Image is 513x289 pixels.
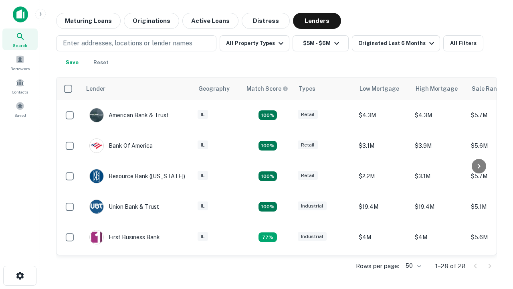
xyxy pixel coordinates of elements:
[473,199,513,238] iframe: Chat Widget
[259,202,277,212] div: Matching Properties: 4, hasApolloMatch: undefined
[242,13,290,29] button: Distress
[355,77,411,100] th: Low Mortgage
[90,230,103,244] img: picture
[10,65,30,72] span: Borrowers
[402,260,422,272] div: 50
[198,201,208,211] div: IL
[90,139,103,153] img: picture
[124,13,179,29] button: Originations
[259,171,277,181] div: Matching Properties: 4, hasApolloMatch: undefined
[298,110,318,119] div: Retail
[86,84,105,94] div: Lender
[298,171,318,180] div: Retail
[2,98,38,120] a: Saved
[63,39,192,48] p: Enter addresses, locations or lender names
[411,222,467,252] td: $4M
[242,77,294,100] th: Capitalize uses an advanced AI algorithm to match your search with the best lender. The match sco...
[360,84,399,94] div: Low Mortgage
[356,261,399,271] p: Rows per page:
[220,35,289,51] button: All Property Types
[56,35,216,51] button: Enter addresses, locations or lender names
[56,13,121,29] button: Maturing Loans
[355,191,411,222] td: $19.4M
[352,35,440,51] button: Originated Last 6 Months
[443,35,483,51] button: All Filters
[198,171,208,180] div: IL
[246,84,288,93] div: Capitalize uses an advanced AI algorithm to match your search with the best lender. The match sco...
[411,191,467,222] td: $19.4M
[194,77,242,100] th: Geography
[411,130,467,161] td: $3.9M
[355,252,411,283] td: $3.9M
[13,6,28,22] img: capitalize-icon.png
[89,199,159,214] div: Union Bank & Trust
[294,77,355,100] th: Types
[259,110,277,120] div: Matching Properties: 7, hasApolloMatch: undefined
[355,161,411,191] td: $2.2M
[411,77,467,100] th: High Mortgage
[81,77,194,100] th: Lender
[14,112,26,118] span: Saved
[298,140,318,150] div: Retail
[298,232,327,241] div: Industrial
[411,100,467,130] td: $4.3M
[293,13,341,29] button: Lenders
[198,140,208,150] div: IL
[59,55,85,71] button: Save your search to get updates of matches that match your search criteria.
[355,130,411,161] td: $3.1M
[198,110,208,119] div: IL
[90,108,103,122] img: picture
[259,141,277,151] div: Matching Properties: 4, hasApolloMatch: undefined
[355,222,411,252] td: $4M
[89,138,153,153] div: Bank Of America
[90,169,103,183] img: picture
[435,261,466,271] p: 1–28 of 28
[299,84,315,94] div: Types
[2,52,38,73] a: Borrowers
[2,75,38,97] a: Contacts
[182,13,238,29] button: Active Loans
[355,100,411,130] td: $4.3M
[416,84,458,94] div: High Mortgage
[89,230,160,244] div: First Business Bank
[358,39,436,48] div: Originated Last 6 Months
[89,108,169,122] div: American Bank & Trust
[298,201,327,211] div: Industrial
[89,169,185,183] div: Resource Bank ([US_STATE])
[411,252,467,283] td: $4.2M
[13,42,27,49] span: Search
[411,161,467,191] td: $3.1M
[2,28,38,50] a: Search
[12,89,28,95] span: Contacts
[198,232,208,241] div: IL
[198,84,230,94] div: Geography
[259,232,277,242] div: Matching Properties: 3, hasApolloMatch: undefined
[293,35,349,51] button: $5M - $6M
[90,200,103,214] img: picture
[246,84,287,93] h6: Match Score
[88,55,114,71] button: Reset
